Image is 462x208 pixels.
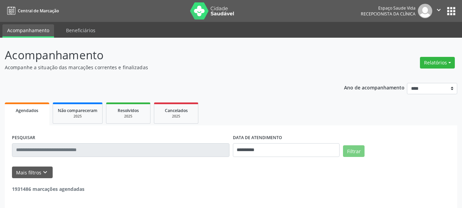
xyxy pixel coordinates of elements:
label: PESQUISAR [12,133,35,143]
span: Não compareceram [58,108,97,113]
p: Acompanhamento [5,47,321,64]
button: apps [445,5,457,17]
span: Agendados [16,108,38,113]
button: Filtrar [343,145,365,157]
span: Recepcionista da clínica [361,11,415,17]
a: Beneficiários [61,24,100,36]
p: Ano de acompanhamento [344,83,405,91]
button: Relatórios [420,57,455,69]
a: Acompanhamento [2,24,54,38]
label: DATA DE ATENDIMENTO [233,133,282,143]
strong: 1931486 marcações agendadas [12,186,84,192]
p: Acompanhe a situação das marcações correntes e finalizadas [5,64,321,71]
span: Resolvidos [118,108,139,113]
a: Central de Marcação [5,5,59,16]
span: Cancelados [165,108,188,113]
i:  [435,6,443,14]
img: img [418,4,432,18]
div: Espaço Saude Vida [361,5,415,11]
div: 2025 [111,114,145,119]
div: 2025 [58,114,97,119]
i: keyboard_arrow_down [41,169,49,176]
div: 2025 [159,114,193,119]
span: Central de Marcação [18,8,59,14]
button: Mais filtroskeyboard_arrow_down [12,167,53,179]
button:  [432,4,445,18]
